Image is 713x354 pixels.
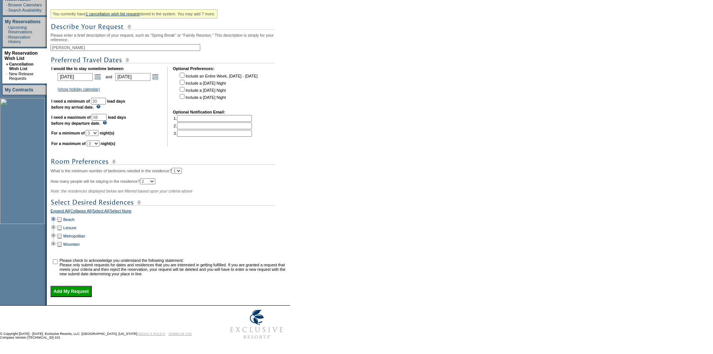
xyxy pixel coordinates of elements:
[51,99,125,109] b: lead days before my arrival date.
[6,35,7,44] td: ·
[8,3,42,7] a: Browse Calendars
[6,8,7,12] td: ·
[151,73,159,81] a: Open the calendar popup.
[58,73,93,81] input: Date format: M/D/Y. Shortcut keys: [T] for Today. [UP] or [.] for Next Day. [DOWN] or [,] for Pre...
[173,110,225,114] b: Optional Notification Email:
[51,209,288,215] div: | | |
[103,121,107,125] img: questionMark_lightBlue.gif
[101,141,115,146] b: night(s)
[96,105,101,109] img: questionMark_lightBlue.gif
[51,66,124,71] b: I would like to stay sometime between
[63,226,76,230] a: Leisure
[9,72,33,81] a: New Release Requests
[63,234,85,238] a: Metropolitan
[86,12,140,16] a: 1 cancellation wish list request
[100,131,114,135] b: night(s)
[138,332,165,336] a: PRIVACY POLICY
[174,130,252,137] td: 3.
[178,72,258,105] td: Include an Entire Week, [DATE] - [DATE] Include a [DATE] Night Include a [DATE] Night Include a [...
[51,286,92,297] input: Add My Request
[8,35,30,44] a: Reservation History
[92,209,109,215] a: Select All
[9,62,33,71] a: Cancellation Wish List
[63,217,74,222] a: Beach
[110,209,131,215] a: Select None
[51,131,85,135] b: For a minimum of
[70,209,91,215] a: Collapse All
[8,25,32,34] a: Upcoming Reservations
[51,7,288,297] div: Please enter a brief description of your request, such as "Spring Break" or "Family Reunion." Thi...
[6,72,8,81] td: ·
[58,87,100,91] a: (show holiday calendar)
[8,8,42,12] a: Search Availability
[51,209,69,215] a: Expand All
[174,115,252,122] td: 1.
[51,115,126,125] b: lead days before my departure date.
[5,19,40,24] a: My Reservations
[51,189,192,193] span: Note: the residences displayed below are filtered based upon your criteria above
[51,115,91,119] b: I need a maximum of
[51,157,275,166] img: subTtlRoomPreferences.gif
[4,51,38,61] a: My Reservation Wish List
[5,87,33,93] a: My Contracts
[104,72,113,82] td: and
[6,3,7,7] td: ·
[174,122,252,129] td: 2.
[173,66,214,71] b: Optional Preferences:
[6,25,7,34] td: ·
[115,73,150,81] input: Date format: M/D/Y. Shortcut keys: [T] for Today. [UP] or [.] for Next Day. [DOWN] or [,] for Pre...
[6,62,8,66] b: »
[63,242,80,246] a: Mountain
[168,332,192,336] a: TERMS OF USE
[223,306,290,343] img: Exclusive Resorts
[60,258,287,276] td: Please check to acknowledge you understand the following statement: Please only submit requests f...
[51,99,90,103] b: I need a minimum of
[51,141,86,146] b: For a maximum of
[51,9,217,18] div: You currently have stored in the system. You may add 7 more.
[94,73,102,81] a: Open the calendar popup.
